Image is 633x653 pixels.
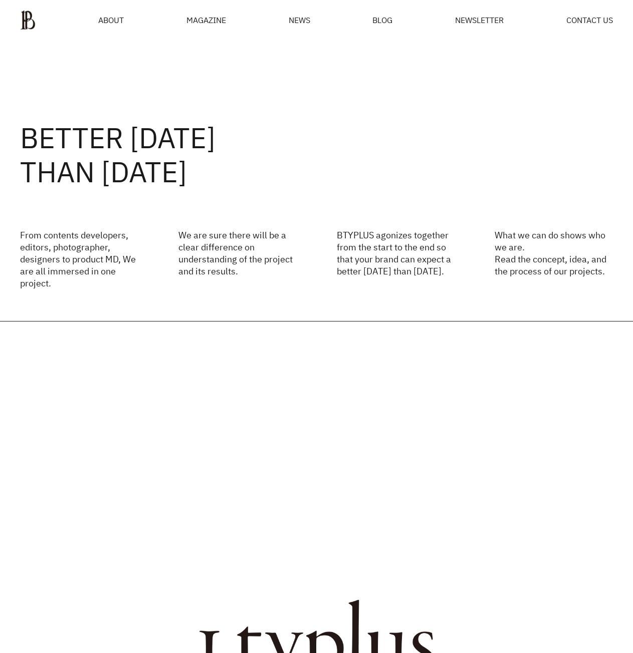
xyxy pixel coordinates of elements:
[98,16,124,24] a: ABOUT
[566,16,613,24] a: CONTACT US
[20,229,138,289] p: From contents developers, editors, photographer, designers to product MD, We are all immersed in ...
[372,16,392,24] a: BLOG
[289,16,310,24] a: NEWS
[455,16,504,24] a: NEWSLETTER
[495,229,613,289] p: What we can do shows who we are. Read the concept, idea, and the process of our projects.
[20,10,36,30] img: ba379d5522eb3.png
[20,121,613,189] h2: BETTER [DATE] THAN [DATE]
[337,229,455,289] p: BTYPLUS agonizes together from the start to the end so that your brand can expect a better [DATE]...
[186,16,226,24] div: MAGAZINE
[178,229,297,289] p: We are sure there will be a clear difference on understanding of the project and its results.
